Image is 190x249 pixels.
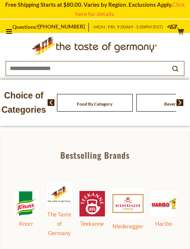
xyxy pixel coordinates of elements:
div: The Taste of Germany [46,210,72,238]
a: Food By Category [77,101,112,107]
span: MON - FRI, 9:00AM - 5:00PM (EST) [94,24,163,30]
img: The Taste of Germany [46,182,72,207]
a: Niederegger [112,213,144,231]
img: Haribo [151,191,177,216]
img: next arrow [177,99,184,106]
a: Click here for details. [75,1,185,17]
a: Beverages [164,101,184,107]
p: Questions? [12,23,89,32]
a: The Taste of Germany [46,201,72,238]
div: Bestselling Brands [0,151,190,159]
img: Knorr [13,191,39,216]
img: previous arrow [48,99,55,106]
div: Knorr [13,219,39,228]
img: Teekanne [79,191,105,216]
a: Haribo [151,211,177,228]
a: Knorr [13,211,39,228]
div: Teekanne [79,219,105,228]
a: [PHONE_NUMBER] [38,23,85,30]
img: Niederegger [112,188,144,219]
a: Teekanne [79,211,105,228]
div: Niederegger [112,222,144,231]
div: Haribo [151,219,177,228]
